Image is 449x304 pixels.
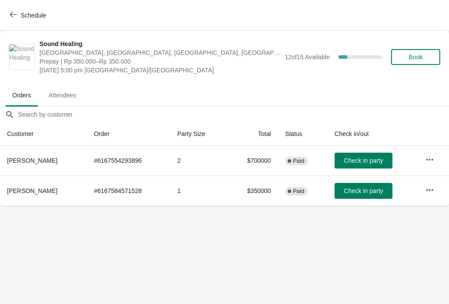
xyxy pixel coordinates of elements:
[7,157,57,164] span: [PERSON_NAME]
[328,122,418,146] th: Check in/out
[39,66,280,75] span: [DATE] 5:00 pm [GEOGRAPHIC_DATA]/[GEOGRAPHIC_DATA]
[21,12,46,19] span: Schedule
[285,54,330,61] span: 12 of 15 Available
[227,122,278,146] th: Total
[335,183,392,199] button: Check in party
[18,107,449,122] input: Search by customer
[344,157,383,164] span: Check in party
[4,7,53,23] button: Schedule
[39,39,280,48] span: Sound Healing
[42,87,83,103] span: Attendees
[7,187,57,194] span: [PERSON_NAME]
[335,153,392,168] button: Check in party
[39,48,280,57] span: [GEOGRAPHIC_DATA], [GEOGRAPHIC_DATA], [GEOGRAPHIC_DATA], [GEOGRAPHIC_DATA], [GEOGRAPHIC_DATA]
[227,175,278,206] td: $350000
[39,57,280,66] span: Prepay | Rp 350.000–Rp 350.000
[278,122,328,146] th: Status
[293,188,304,195] span: Paid
[87,175,170,206] td: # 6167584571528
[87,122,170,146] th: Order
[170,122,227,146] th: Party Size
[170,175,227,206] td: 1
[293,157,304,165] span: Paid
[344,187,383,194] span: Check in party
[5,87,38,103] span: Orders
[227,146,278,175] td: $700000
[87,146,170,175] td: # 6167554293896
[391,49,440,65] button: Book
[9,44,35,70] img: Sound Healing
[409,54,423,61] span: Book
[170,146,227,175] td: 2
